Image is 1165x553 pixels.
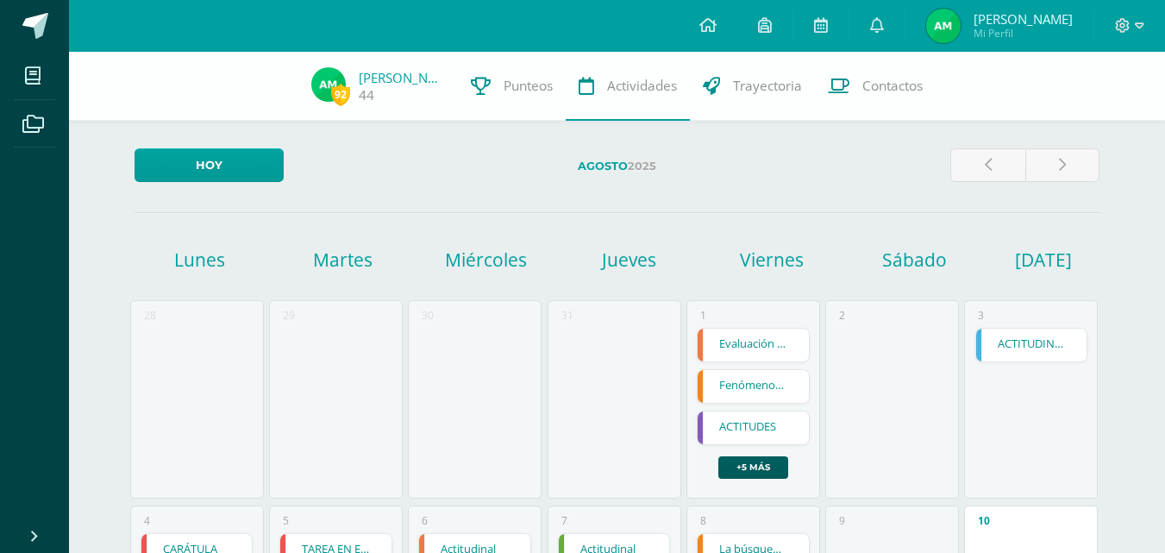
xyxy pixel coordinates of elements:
[974,10,1073,28] span: [PERSON_NAME]
[560,248,698,272] h1: Jueves
[359,69,445,86] a: [PERSON_NAME]
[504,77,553,95] span: Punteos
[359,86,374,104] a: 44
[700,308,706,323] div: 1
[458,52,566,121] a: Punteos
[283,308,295,323] div: 29
[561,513,567,528] div: 7
[846,248,984,272] h1: Sábado
[298,148,936,184] label: 2025
[144,308,156,323] div: 28
[815,52,936,121] a: Contactos
[974,26,1073,41] span: Mi Perfil
[698,412,809,444] a: ACTITUDES
[978,308,984,323] div: 3
[578,160,628,173] strong: Agosto
[700,513,706,528] div: 8
[926,9,961,43] img: 0e70a3320523aed65fa3b55b0ab22133.png
[422,513,428,528] div: 6
[976,329,1087,361] a: ACTITUDINAL
[311,67,346,102] img: 0e70a3320523aed65fa3b55b0ab22133.png
[131,248,269,272] h1: Lunes
[718,456,788,479] a: +5 más
[331,84,350,105] span: 92
[839,513,845,528] div: 9
[690,52,815,121] a: Trayectoria
[733,77,802,95] span: Trayectoria
[422,308,434,323] div: 30
[1015,248,1037,272] h1: [DATE]
[697,411,810,445] div: ACTITUDES | Tarea
[566,52,690,121] a: Actividades
[561,308,573,323] div: 31
[975,328,1088,362] div: ACTITUDINAL | Tarea
[144,513,150,528] div: 4
[417,248,554,272] h1: Miércoles
[607,77,677,95] span: Actividades
[283,513,289,528] div: 5
[697,369,810,404] div: Fenómenos sociales | Tarea
[862,77,923,95] span: Contactos
[839,308,845,323] div: 2
[697,328,810,362] div: Evaluación final | Tarea
[135,148,284,182] a: Hoy
[698,329,809,361] a: Evaluación final
[703,248,841,272] h1: Viernes
[978,513,990,528] div: 10
[274,248,412,272] h1: Martes
[698,370,809,403] a: Fenómenos sociales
